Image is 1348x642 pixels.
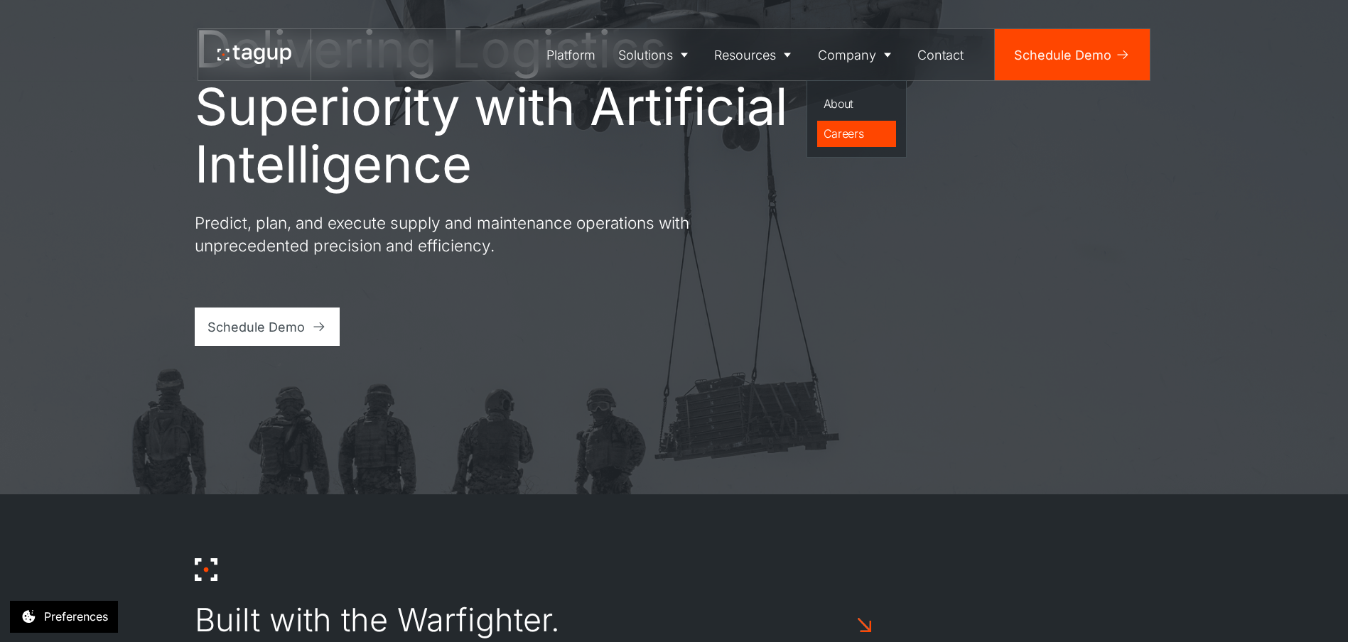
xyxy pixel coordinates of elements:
a: Schedule Demo [195,308,340,346]
div: Solutions [618,45,673,65]
div: About [824,95,890,112]
div: Careers [824,125,890,142]
div: Platform [546,45,595,65]
div: Resources [714,45,776,65]
nav: Company [807,80,907,158]
a: Resources [703,29,807,80]
h1: Delivering Logistics Superiority with Artificial Intelligence [195,20,792,192]
a: Careers [817,121,897,148]
a: Company [807,29,907,80]
div: Contact [917,45,964,65]
a: Platform [536,29,608,80]
div: Schedule Demo [207,317,305,337]
div: Preferences [44,608,108,625]
a: Contact [907,29,976,80]
div: Schedule Demo [1014,45,1111,65]
a: Schedule Demo [995,29,1150,80]
a: About [817,91,897,118]
p: Predict, plan, and execute supply and maintenance operations with unprecedented precision and eff... [195,212,706,256]
div: Company [818,45,876,65]
a: Solutions [607,29,703,80]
